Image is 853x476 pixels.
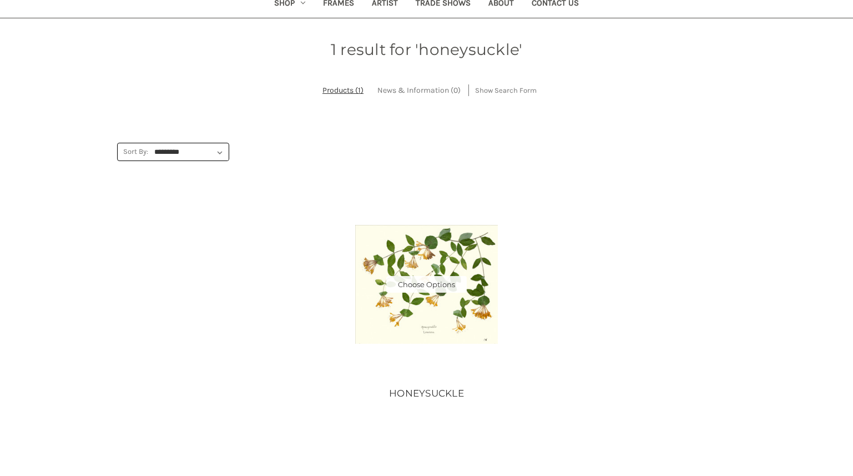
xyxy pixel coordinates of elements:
[322,86,364,95] span: Products (1)
[355,190,498,378] a: HONEYSUCKLE, Price range from $10.00 to $235.00
[475,84,537,96] a: Hide Search Form
[386,276,467,293] a: Choose Options
[354,387,499,401] a: HONEYSUCKLE, Price range from $10.00 to $235.00
[475,85,537,96] span: Show Search Form
[377,86,461,95] span: News & Information (0)
[118,143,149,160] label: Sort By:
[117,38,736,61] h1: 1 result for 'honeysuckle'
[355,225,498,344] img: Unframed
